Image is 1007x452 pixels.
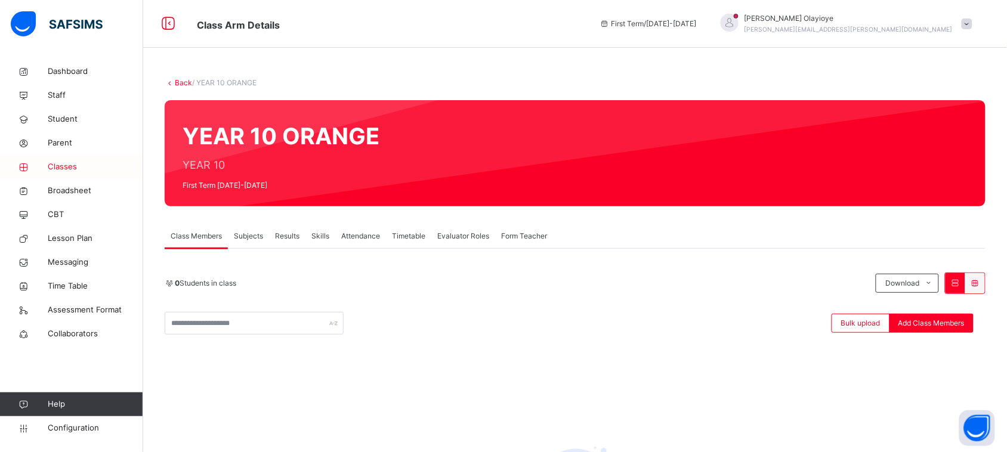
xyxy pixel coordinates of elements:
[745,26,953,33] span: [PERSON_NAME][EMAIL_ADDRESS][PERSON_NAME][DOMAIN_NAME]
[600,18,697,29] span: session/term information
[311,231,329,242] span: Skills
[841,318,881,329] span: Bulk upload
[11,11,103,36] img: safsims
[959,410,995,446] button: Open asap
[175,78,192,87] a: Back
[197,19,280,31] span: Class Arm Details
[48,256,143,268] span: Messaging
[48,89,143,101] span: Staff
[501,231,547,242] span: Form Teacher
[48,422,143,434] span: Configuration
[48,137,143,149] span: Parent
[175,278,180,287] b: 0
[275,231,299,242] span: Results
[48,398,143,410] span: Help
[885,278,919,289] span: Download
[175,278,236,289] span: Students in class
[48,304,143,316] span: Assessment Format
[48,66,143,78] span: Dashboard
[48,161,143,173] span: Classes
[192,78,257,87] span: / YEAR 10 ORANGE
[171,231,222,242] span: Class Members
[745,13,953,24] span: [PERSON_NAME] Olayioye
[437,231,489,242] span: Evaluator Roles
[341,231,380,242] span: Attendance
[48,209,143,221] span: CBT
[48,280,143,292] span: Time Table
[48,328,143,340] span: Collaborators
[392,231,425,242] span: Timetable
[898,318,965,329] span: Add Class Members
[48,233,143,244] span: Lesson Plan
[709,13,978,35] div: JohnOlayioye
[48,113,143,125] span: Student
[234,231,263,242] span: Subjects
[48,185,143,197] span: Broadsheet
